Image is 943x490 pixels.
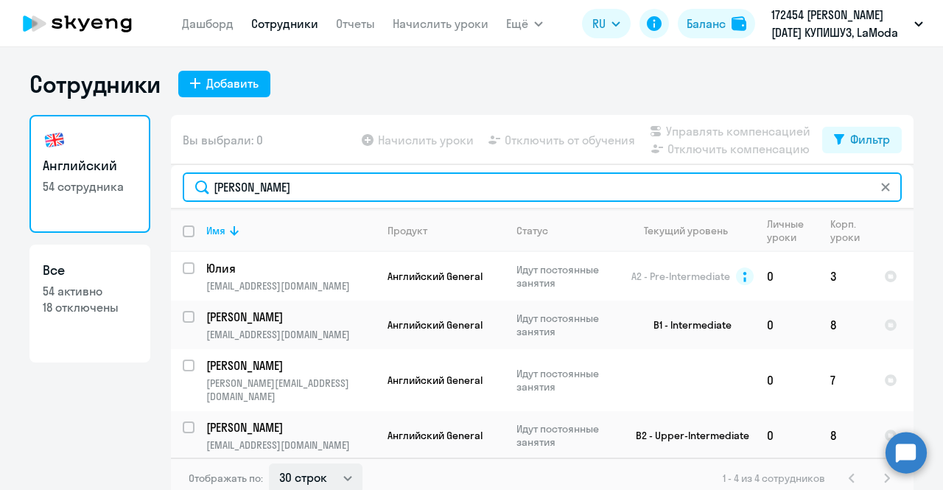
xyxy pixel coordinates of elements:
[830,217,862,244] div: Корп. уроки
[206,377,375,403] p: [PERSON_NAME][EMAIL_ADDRESS][DOMAIN_NAME]
[29,115,150,233] a: Английский54 сотрудника
[755,301,818,349] td: 0
[206,260,373,276] p: Юлия
[830,217,872,244] div: Корп. уроки
[506,9,543,38] button: Ещё
[206,357,375,374] a: [PERSON_NAME]
[183,131,263,149] span: Вы выбрали: 0
[767,217,808,244] div: Личные уроки
[206,279,375,293] p: [EMAIL_ADDRESS][DOMAIN_NAME]
[393,16,488,31] a: Начислить уроки
[206,328,375,341] p: [EMAIL_ADDRESS][DOMAIN_NAME]
[182,16,234,31] a: Дашборд
[206,438,375,452] p: [EMAIL_ADDRESS][DOMAIN_NAME]
[43,156,137,175] h3: Английский
[388,318,483,332] span: Английский General
[43,299,137,315] p: 18 отключены
[29,245,150,363] a: Все54 активно18 отключены
[206,309,375,325] a: [PERSON_NAME]
[755,411,818,460] td: 0
[582,9,631,38] button: RU
[43,283,137,299] p: 54 активно
[687,15,726,32] div: Баланс
[850,130,890,148] div: Фильтр
[206,309,373,325] p: [PERSON_NAME]
[516,367,617,393] p: Идут постоянные занятия
[755,349,818,411] td: 0
[336,16,375,31] a: Отчеты
[516,224,548,237] div: Статус
[592,15,606,32] span: RU
[43,261,137,280] h3: Все
[388,224,427,237] div: Продукт
[206,74,259,92] div: Добавить
[43,128,66,152] img: english
[388,429,483,442] span: Английский General
[183,172,902,202] input: Поиск по имени, email, продукту или статусу
[618,411,755,460] td: B2 - Upper-Intermediate
[764,6,930,41] button: 172454 [PERSON_NAME][DATE] КУПИШУЗ, LaModa КУПИШУЗ, ООО
[644,224,728,237] div: Текущий уровень
[43,178,137,195] p: 54 сотрудника
[516,312,617,338] p: Идут постоянные занятия
[251,16,318,31] a: Сотрудники
[516,224,617,237] div: Статус
[618,301,755,349] td: B1 - Intermediate
[29,69,161,99] h1: Сотрудники
[388,224,504,237] div: Продукт
[723,472,825,485] span: 1 - 4 из 4 сотрудников
[206,357,373,374] p: [PERSON_NAME]
[631,270,730,283] span: A2 - Pre-Intermediate
[206,419,375,435] a: [PERSON_NAME]
[755,252,818,301] td: 0
[388,374,483,387] span: Английский General
[818,349,872,411] td: 7
[771,6,908,41] p: 172454 [PERSON_NAME][DATE] КУПИШУЗ, LaModa КУПИШУЗ, ООО
[189,472,263,485] span: Отображать по:
[818,252,872,301] td: 3
[516,263,617,290] p: Идут постоянные занятия
[678,9,755,38] button: Балансbalance
[630,224,754,237] div: Текущий уровень
[206,224,375,237] div: Имя
[206,224,225,237] div: Имя
[767,217,818,244] div: Личные уроки
[818,301,872,349] td: 8
[506,15,528,32] span: Ещё
[388,270,483,283] span: Английский General
[178,71,270,97] button: Добавить
[732,16,746,31] img: balance
[818,411,872,460] td: 8
[516,422,617,449] p: Идут постоянные занятия
[206,419,373,435] p: [PERSON_NAME]
[206,260,375,276] a: Юлия
[822,127,902,153] button: Фильтр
